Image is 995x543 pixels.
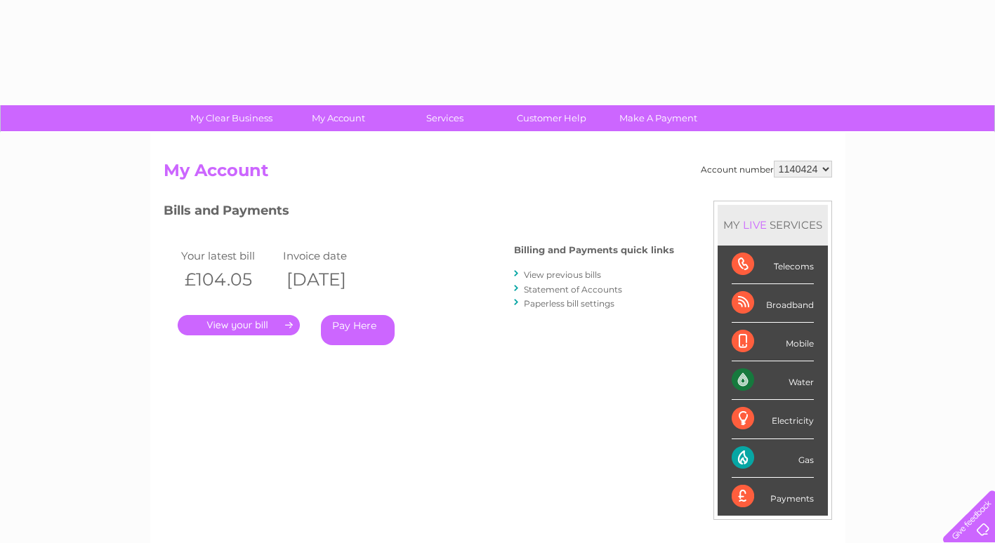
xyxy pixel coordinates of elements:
div: MY SERVICES [718,205,828,245]
a: . [178,315,300,335]
a: Customer Help [494,105,609,131]
th: [DATE] [279,265,381,294]
div: Telecoms [732,246,814,284]
div: Account number [701,161,832,177]
div: Water [732,361,814,400]
h3: Bills and Payments [164,201,674,225]
a: Statement of Accounts [524,284,622,295]
div: Broadband [732,284,814,323]
div: LIVE [740,218,770,232]
td: Your latest bill [178,246,279,265]
a: Make A Payment [600,105,716,131]
a: Paperless bill settings [524,298,614,309]
a: Pay Here [321,315,395,345]
a: View previous bills [524,269,601,280]
h2: My Account [164,161,832,187]
a: My Account [280,105,396,131]
div: Gas [732,439,814,478]
a: Services [387,105,503,131]
div: Mobile [732,323,814,361]
th: £104.05 [178,265,279,294]
div: Payments [732,478,814,516]
div: Electricity [732,400,814,438]
h4: Billing and Payments quick links [514,245,674,255]
td: Invoice date [279,246,381,265]
a: My Clear Business [173,105,289,131]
